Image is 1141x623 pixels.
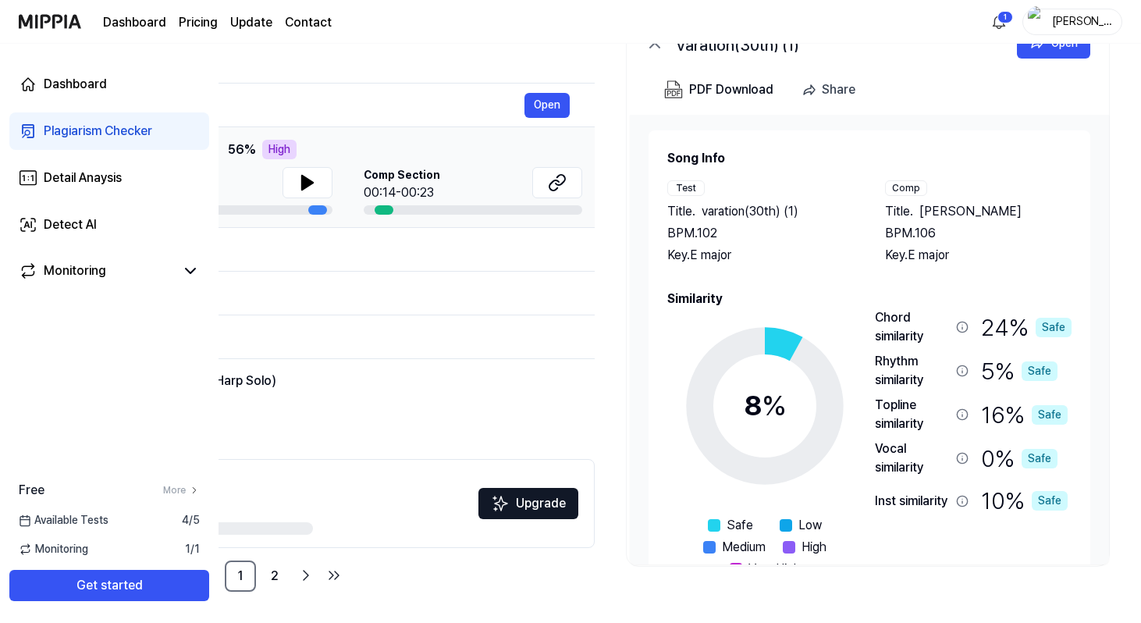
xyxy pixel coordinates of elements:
[702,202,798,221] span: varation(30th) (1)
[1032,405,1068,425] div: Safe
[689,80,773,100] div: PDF Download
[667,149,1072,168] h2: Song Info
[981,440,1057,477] div: 0 %
[228,141,256,159] span: 56 %
[9,112,209,150] a: Plagiarism Checker
[1051,12,1112,30] div: [PERSON_NAME]
[885,180,927,196] div: Comp
[875,396,950,433] div: Topline similarity
[524,93,570,118] button: Open
[44,262,106,280] div: Monitoring
[722,538,766,557] span: Medium
[478,501,578,516] a: SparklesUpgrade
[9,206,209,244] a: Detect AI
[9,570,209,601] button: Get started
[19,512,108,529] span: Available Tests
[19,262,175,280] a: Monitoring
[802,538,826,557] span: High
[919,202,1022,221] span: [PERSON_NAME]
[667,202,695,221] span: Title .
[230,13,272,32] a: Update
[179,13,218,32] a: Pricing
[885,224,1072,243] div: BPM. 106
[997,11,1013,23] div: 1
[364,167,440,183] span: Comp Section
[875,492,950,511] div: Inst similarity
[798,516,822,535] span: Low
[762,389,787,422] span: %
[163,483,200,497] a: More
[727,516,753,535] span: Safe
[748,560,801,578] span: Very High
[364,183,440,202] div: 00:14-00:23
[981,308,1072,346] div: 24 %
[630,115,1109,564] a: Song InfoTestTitle.varation(30th) (1)BPM.102Key.E majorCompTitle.[PERSON_NAME]BPM.106Key.E majorS...
[108,240,570,259] div: Closer Than This
[44,169,122,187] div: Detail Anaysis
[986,9,1011,34] button: 알림1
[44,122,152,141] div: Plagiarism Checker
[1022,449,1057,468] div: Safe
[667,290,1072,308] h2: Similarity
[661,74,777,105] button: PDF Download
[185,541,200,557] span: 1 / 1
[822,80,855,100] div: Share
[9,159,209,197] a: Detail Anaysis
[19,541,88,557] span: Monitoring
[981,483,1068,518] div: 10 %
[103,13,166,32] a: Dashboard
[182,512,200,529] span: 4 / 5
[108,45,595,83] th: Title
[1022,361,1057,381] div: Safe
[19,481,44,500] span: Free
[1036,318,1072,337] div: Safe
[44,75,107,94] div: Dashboard
[795,74,868,105] button: Share
[744,385,787,427] div: 8
[875,308,950,346] div: Chord similarity
[9,66,209,103] a: Dashboard
[285,13,332,32] a: Contact
[875,440,950,477] div: Vocal similarity
[1028,6,1047,37] img: profile
[491,494,510,513] img: Sparkles
[875,352,950,390] div: Rhythm similarity
[667,224,854,243] div: BPM. 102
[108,284,570,303] div: Soy Peor (En Vivo)
[667,246,854,265] div: Key. E major
[885,202,913,221] span: Title .
[259,561,290,592] a: 2
[1032,491,1068,511] div: Safe
[293,563,318,588] a: Go to next page
[225,561,256,592] a: 1
[322,563,347,588] a: Go to last page
[108,372,570,390] div: Princess's Theme (Harp Solo)
[108,328,570,347] div: ensenada,
[981,352,1057,390] div: 5 %
[981,396,1068,433] div: 16 %
[885,246,1072,265] div: Key. E major
[664,80,683,99] img: PDF Download
[478,488,578,519] button: Upgrade
[990,12,1008,31] img: 알림
[262,140,297,159] div: High
[1022,9,1122,35] button: profile[PERSON_NAME]
[108,96,524,115] div: [PERSON_NAME]
[667,180,705,196] div: Test
[44,215,97,234] div: Detect AI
